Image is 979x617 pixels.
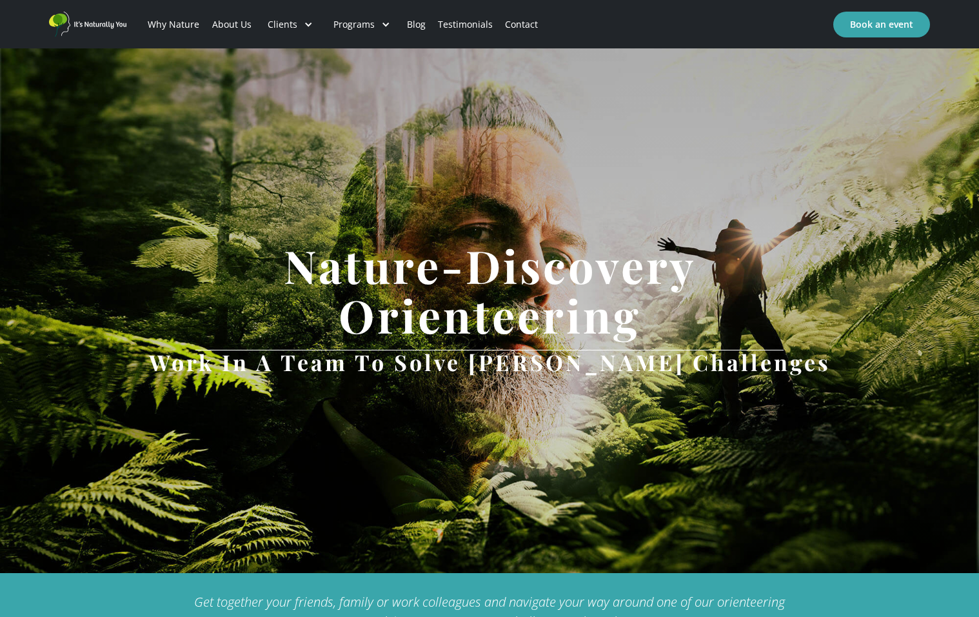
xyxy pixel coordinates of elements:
[257,3,323,46] div: Clients
[431,3,499,46] a: Testimonials
[333,18,375,31] div: Programs
[323,3,400,46] div: Programs
[499,3,544,46] a: Contact
[122,241,857,340] h1: Nature-Discovery Orienteering
[49,12,126,37] a: home
[400,3,431,46] a: Blog
[268,18,297,31] div: Clients
[149,350,831,374] h2: Work in a team to solve [PERSON_NAME] challenges
[206,3,257,46] a: About Us
[833,12,930,37] a: Book an event
[142,3,206,46] a: Why Nature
